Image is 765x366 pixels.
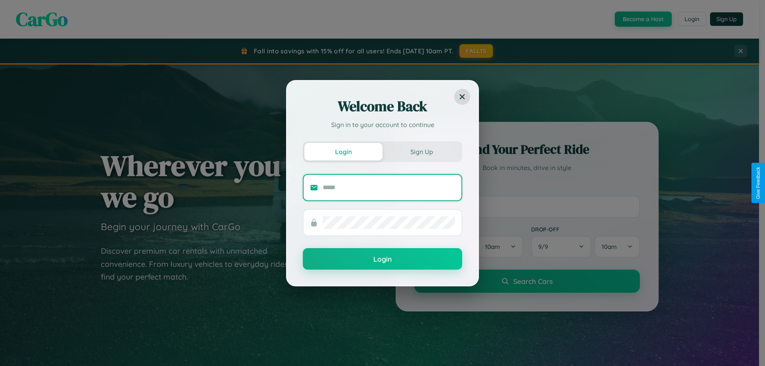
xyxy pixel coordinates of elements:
[303,97,462,116] h2: Welcome Back
[303,248,462,270] button: Login
[303,120,462,129] p: Sign in to your account to continue
[382,143,461,160] button: Sign Up
[755,167,761,199] div: Give Feedback
[304,143,382,160] button: Login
